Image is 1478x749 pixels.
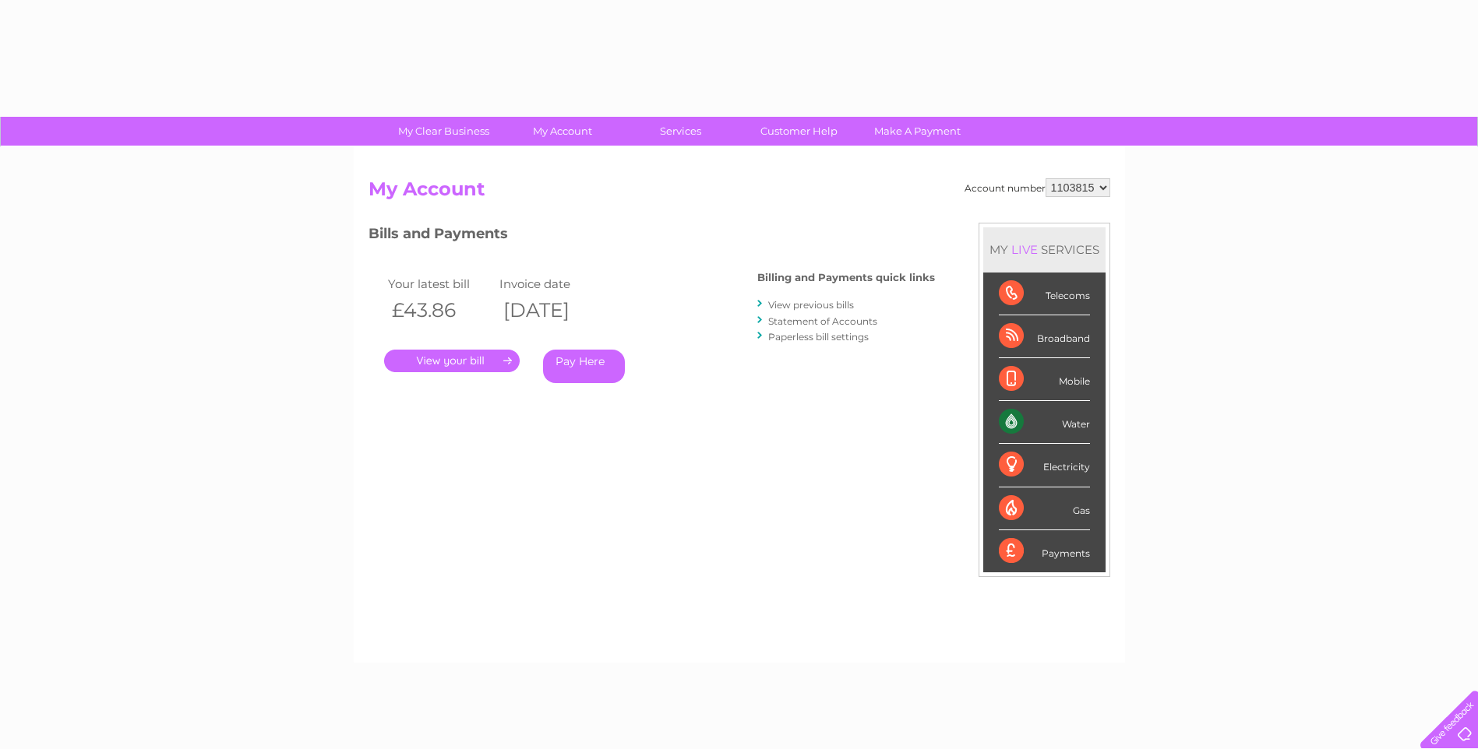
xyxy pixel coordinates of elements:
[379,117,508,146] a: My Clear Business
[757,272,935,283] h4: Billing and Payments quick links
[384,273,496,294] td: Your latest bill
[999,273,1090,315] div: Telecoms
[999,401,1090,444] div: Water
[735,117,863,146] a: Customer Help
[1008,242,1041,257] div: LIVE
[496,273,608,294] td: Invoice date
[999,315,1090,358] div: Broadband
[768,331,869,343] a: Paperless bill settings
[543,350,625,383] a: Pay Here
[853,117,982,146] a: Make A Payment
[384,350,520,372] a: .
[999,530,1090,572] div: Payments
[999,444,1090,487] div: Electricity
[496,294,608,326] th: [DATE]
[616,117,745,146] a: Services
[983,227,1106,272] div: MY SERVICES
[498,117,626,146] a: My Account
[999,358,1090,401] div: Mobile
[768,299,854,311] a: View previous bills
[768,315,877,327] a: Statement of Accounts
[965,178,1110,197] div: Account number
[384,294,496,326] th: £43.86
[369,178,1110,208] h2: My Account
[369,223,935,250] h3: Bills and Payments
[999,487,1090,530] div: Gas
